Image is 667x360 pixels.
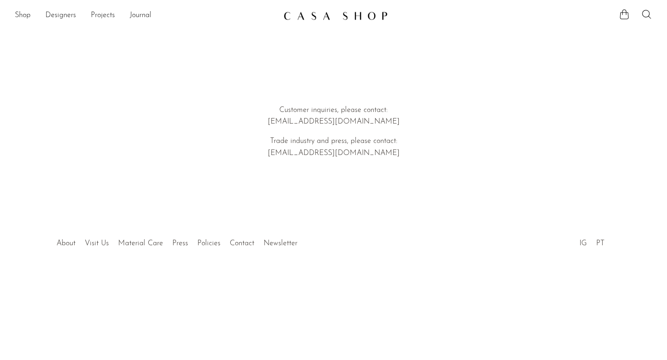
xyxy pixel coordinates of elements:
ul: Social Medias [575,232,609,250]
a: Press [172,240,188,247]
a: PT [596,240,604,247]
nav: Desktop navigation [15,8,276,24]
p: Trade industry and press, please contact: [EMAIL_ADDRESS][DOMAIN_NAME] [201,136,466,159]
a: Material Care [118,240,163,247]
a: Designers [45,10,76,22]
a: Policies [197,240,220,247]
p: Customer inquiries, please contact: [EMAIL_ADDRESS][DOMAIN_NAME] [201,105,466,128]
a: IG [579,240,587,247]
a: Journal [130,10,151,22]
a: About [57,240,76,247]
a: Visit Us [85,240,109,247]
a: Shop [15,10,31,22]
a: Projects [91,10,115,22]
ul: Quick links [52,232,302,250]
a: Contact [230,240,254,247]
ul: NEW HEADER MENU [15,8,276,24]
